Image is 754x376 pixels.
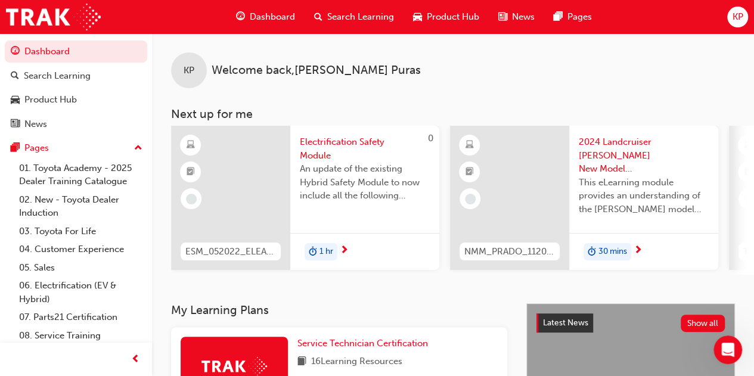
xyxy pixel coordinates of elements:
[464,245,555,259] span: NMM_PRADO_112024_MODULE_1
[187,138,195,153] span: learningResourceType_ELEARNING-icon
[297,337,433,350] a: Service Technician Certification
[300,135,430,162] span: Electrification Safety Module
[450,126,718,270] a: NMM_PRADO_112024_MODULE_12024 Landcruiser [PERSON_NAME] New Model Mechanisms - Model Outline 1Thi...
[297,338,428,349] span: Service Technician Certification
[5,41,147,63] a: Dashboard
[543,318,588,328] span: Latest News
[579,135,709,176] span: 2024 Landcruiser [PERSON_NAME] New Model Mechanisms - Model Outline 1
[5,38,147,137] button: DashboardSearch LearningProduct HubNews
[598,245,627,259] span: 30 mins
[14,308,147,327] a: 07. Parts21 Certification
[554,10,563,24] span: pages-icon
[152,107,754,121] h3: Next up for me
[634,246,643,256] span: next-icon
[24,69,91,83] div: Search Learning
[297,355,306,369] span: book-icon
[14,222,147,241] a: 03. Toyota For Life
[305,5,404,29] a: search-iconSearch Learning
[5,65,147,87] a: Search Learning
[489,5,544,29] a: news-iconNews
[5,113,147,135] a: News
[14,259,147,277] a: 05. Sales
[226,5,305,29] a: guage-iconDashboard
[185,245,276,259] span: ESM_052022_ELEARN
[732,10,743,24] span: KP
[300,162,430,203] span: An update of the existing Hybrid Safety Module to now include all the following electrification v...
[24,117,47,131] div: News
[579,176,709,216] span: This eLearning module provides an understanding of the [PERSON_NAME] model line-up and its Katash...
[14,327,147,345] a: 08. Service Training
[428,133,433,144] span: 0
[512,10,535,24] span: News
[567,10,592,24] span: Pages
[319,245,333,259] span: 1 hr
[413,10,422,24] span: car-icon
[236,10,245,24] span: guage-icon
[404,5,489,29] a: car-iconProduct Hub
[309,244,317,260] span: duration-icon
[5,89,147,111] a: Product Hub
[187,164,195,180] span: booktick-icon
[744,138,753,153] span: learningResourceType_ELEARNING-icon
[184,64,194,77] span: KP
[5,137,147,159] button: Pages
[544,5,601,29] a: pages-iconPages
[14,191,147,222] a: 02. New - Toyota Dealer Induction
[327,10,394,24] span: Search Learning
[11,119,20,130] span: news-icon
[427,10,479,24] span: Product Hub
[498,10,507,24] span: news-icon
[14,240,147,259] a: 04. Customer Experience
[744,164,753,180] span: booktick-icon
[11,46,20,57] span: guage-icon
[11,71,19,82] span: search-icon
[6,4,101,30] img: Trak
[466,138,474,153] span: learningResourceType_ELEARNING-icon
[131,352,140,367] span: prev-icon
[11,95,20,105] span: car-icon
[536,313,725,333] a: Latest NewsShow all
[134,141,142,156] span: up-icon
[14,159,147,191] a: 01. Toyota Academy - 2025 Dealer Training Catalogue
[212,64,421,77] span: Welcome back , [PERSON_NAME] Puras
[24,141,49,155] div: Pages
[466,164,474,180] span: booktick-icon
[681,315,725,332] button: Show all
[11,143,20,154] span: pages-icon
[14,276,147,308] a: 06. Electrification (EV & Hybrid)
[713,335,742,364] iframe: Intercom live chat
[201,357,267,375] img: Trak
[186,194,197,204] span: learningRecordVerb_NONE-icon
[171,126,439,270] a: 0ESM_052022_ELEARNElectrification Safety ModuleAn update of the existing Hybrid Safety Module to ...
[24,93,77,107] div: Product Hub
[727,7,748,27] button: KP
[465,194,476,204] span: learningRecordVerb_NONE-icon
[311,355,402,369] span: 16 Learning Resources
[340,246,349,256] span: next-icon
[314,10,322,24] span: search-icon
[250,10,295,24] span: Dashboard
[588,244,596,260] span: duration-icon
[171,303,507,317] h3: My Learning Plans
